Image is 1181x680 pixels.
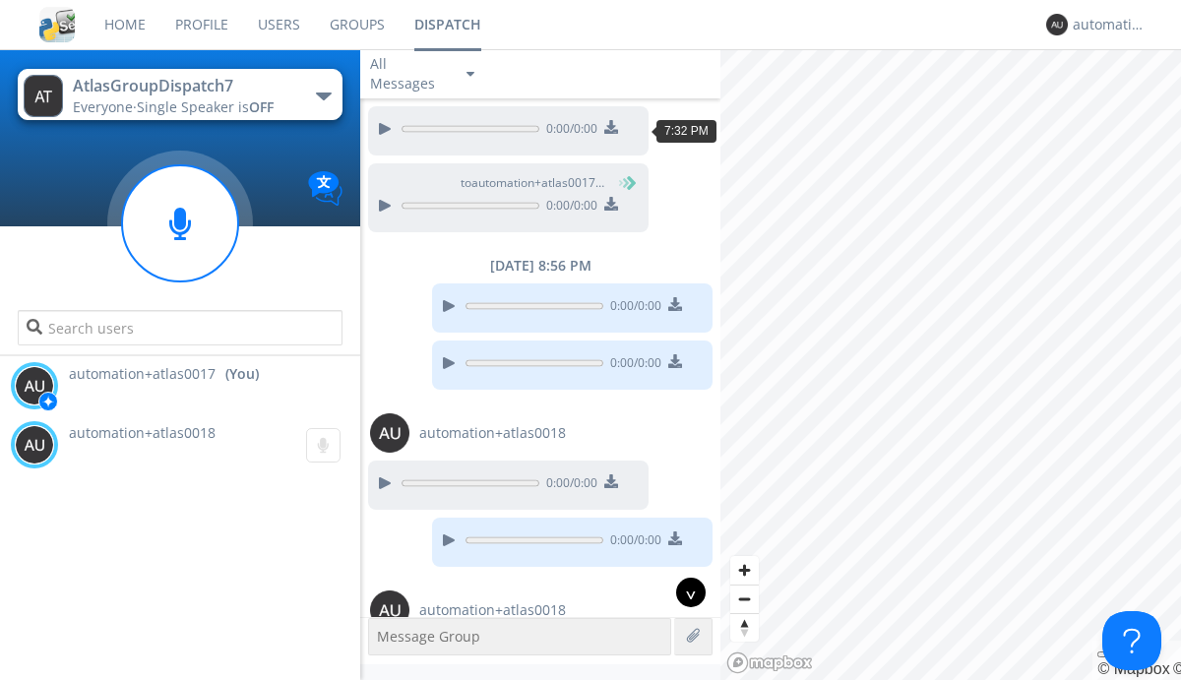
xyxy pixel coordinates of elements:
[603,531,661,553] span: 0:00 / 0:00
[137,97,274,116] span: Single Speaker is
[69,423,216,442] span: automation+atlas0018
[605,174,635,191] span: (You)
[603,354,661,376] span: 0:00 / 0:00
[730,556,759,585] button: Zoom in
[664,124,709,138] span: 7:32 PM
[225,364,259,384] div: (You)
[603,297,661,319] span: 0:00 / 0:00
[668,354,682,368] img: download media button
[1046,14,1068,35] img: 373638.png
[676,578,706,607] div: ^
[18,69,342,120] button: AtlasGroupDispatch7Everyone·Single Speaker isOFF
[370,54,449,93] div: All Messages
[668,297,682,311] img: download media button
[419,423,566,443] span: automation+atlas0018
[1097,651,1113,657] button: Toggle attribution
[539,197,597,218] span: 0:00 / 0:00
[69,364,216,384] span: automation+atlas0017
[39,7,75,42] img: cddb5a64eb264b2086981ab96f4c1ba7
[73,75,294,97] div: AtlasGroupDispatch7
[73,97,294,117] div: Everyone ·
[1073,15,1147,34] div: automation+atlas0017
[604,474,618,488] img: download media button
[308,171,342,206] img: Translation enabled
[730,585,759,613] button: Zoom out
[730,586,759,613] span: Zoom out
[668,531,682,545] img: download media button
[461,174,608,192] span: to automation+atlas0017
[539,120,597,142] span: 0:00 / 0:00
[24,75,63,117] img: 373638.png
[419,600,566,620] span: automation+atlas0018
[466,72,474,77] img: caret-down-sm.svg
[1097,660,1169,677] a: Mapbox
[18,310,342,345] input: Search users
[604,197,618,211] img: download media button
[15,425,54,464] img: 373638.png
[360,256,720,276] div: [DATE] 8:56 PM
[726,651,813,674] a: Mapbox logo
[604,120,618,134] img: download media button
[15,366,54,405] img: 373638.png
[370,590,409,630] img: 373638.png
[249,97,274,116] span: OFF
[370,413,409,453] img: 373638.png
[1102,611,1161,670] iframe: Toggle Customer Support
[730,614,759,642] span: Reset bearing to north
[539,474,597,496] span: 0:00 / 0:00
[730,613,759,642] button: Reset bearing to north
